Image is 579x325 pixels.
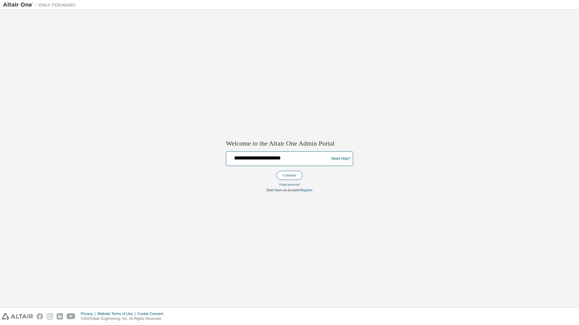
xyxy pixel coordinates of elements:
[97,311,137,316] div: Website Terms of Use
[57,313,63,320] img: linkedin.svg
[37,313,43,320] img: facebook.svg
[67,313,75,320] img: youtube.svg
[266,188,300,192] span: Don't have an account?
[300,188,313,192] a: Register
[226,139,353,148] h2: Welcome to the Altair One Admin Portal
[276,171,303,180] button: Continue
[280,183,300,186] a: Forgot password
[47,313,53,320] img: instagram.svg
[81,311,97,316] div: Privacy
[2,313,33,320] img: altair_logo.svg
[3,2,79,8] img: Altair One
[137,311,167,316] div: Cookie Consent
[81,316,167,321] p: © 2025 Altair Engineering, Inc. All Rights Reserved.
